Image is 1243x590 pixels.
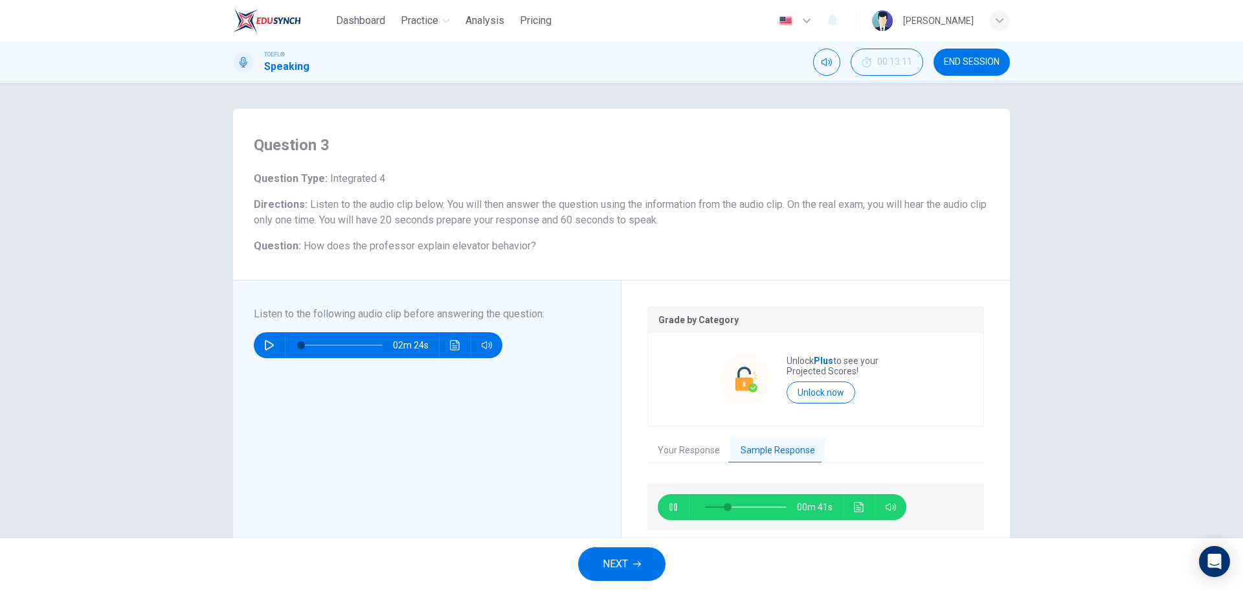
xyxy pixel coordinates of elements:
div: [PERSON_NAME] [903,13,974,28]
h1: Speaking [264,59,309,74]
h6: Listen to the following audio clip before answering the question : [254,306,585,322]
span: 00:13:11 [877,57,912,67]
div: basic tabs example [647,437,984,464]
span: NEXT [603,555,628,573]
img: Profile picture [872,10,893,31]
button: Analysis [460,9,510,32]
h6: Question Type : [254,171,989,187]
div: Mute [813,49,840,76]
span: 02m 24s [393,332,439,358]
button: Practice [396,9,455,32]
a: EduSynch logo [233,8,331,34]
button: 00:13:11 [851,49,923,76]
button: Click to see the audio transcription [445,332,465,358]
button: END SESSION [934,49,1010,76]
span: Practice [401,13,438,28]
button: Pricing [515,9,557,32]
p: Grade by Category [658,315,973,325]
img: en [778,16,794,26]
h6: Directions : [254,197,989,228]
span: Dashboard [336,13,385,28]
h6: Question : [254,238,989,254]
h4: Question 3 [254,135,989,155]
span: Integrated 4 [328,172,385,185]
button: NEXT [578,547,666,581]
div: Open Intercom Messenger [1199,546,1230,577]
strong: Plus [814,356,833,366]
p: Unlock to see your Projected Scores! [787,356,912,376]
img: EduSynch logo [233,8,301,34]
span: Listen to the audio clip below. You will then answer the question using the information from the ... [254,198,987,226]
button: Sample Response [730,437,825,464]
span: Analysis [465,13,504,28]
span: 00m 41s [797,494,843,520]
button: Dashboard [331,9,390,32]
div: Hide [851,49,923,76]
button: Unlock now [787,381,855,403]
span: Pricing [520,13,552,28]
span: How does the professor explain elevator behavior? [304,240,536,252]
span: TOEFL® [264,50,285,59]
span: END SESSION [944,57,1000,67]
button: Click to see the audio transcription [849,494,869,520]
button: Your Response [647,437,730,464]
